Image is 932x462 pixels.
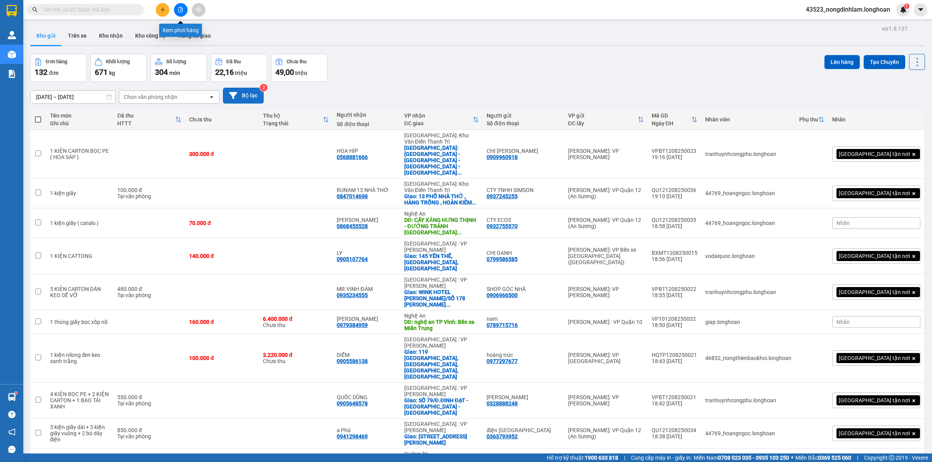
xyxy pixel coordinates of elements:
div: [PERSON_NAME]: VP [GEOGRAPHIC_DATA] [568,352,644,364]
div: 18:58 [DATE] [652,223,697,229]
input: Select a date range. [31,91,115,103]
div: QU121208250035 [652,217,697,223]
div: 160.000 đ [189,319,255,325]
div: tranhuynhcongphu.longhoan [705,289,791,295]
div: Trạng thái [263,120,323,126]
div: HQTP1208250021 [652,352,697,358]
div: 0909960918 [487,154,518,160]
div: VPBT1208250023 [652,148,697,154]
th: Toggle SortBy [564,109,648,130]
button: Trên xe [62,26,93,45]
th: Toggle SortBy [648,109,701,130]
div: 1 KIỆN CARTON BỌC PE ( HOA SÁP ) [50,148,110,160]
th: Toggle SortBy [113,109,185,130]
span: [GEOGRAPHIC_DATA] tận nơi [839,355,910,362]
div: Xem phơi hàng [159,24,202,37]
div: BXMT1208250015 [652,250,697,256]
span: [GEOGRAPHIC_DATA] tận nơi [839,190,910,197]
div: Ngày ĐH [652,120,691,126]
div: VPBT1208250021 [652,394,697,400]
div: 44769_hoangngoc.longhoan [705,220,791,226]
div: Phụ thu [799,116,818,123]
strong: 0369 525 060 [818,455,851,461]
div: HTTT [117,120,175,126]
div: Thu hộ [263,112,323,119]
div: 19:16 [DATE] [652,154,697,160]
span: Hỗ trợ kỹ thuật: [547,453,618,462]
span: [GEOGRAPHIC_DATA] tận nơi [839,289,910,296]
div: [PERSON_NAME] : VP Quận 10 [568,319,644,325]
span: | [857,453,858,462]
div: 0905586138 [337,358,368,364]
span: copyright [889,455,894,460]
svg: open [209,94,215,100]
strong: 0708 023 035 - 0935 103 250 [718,455,789,461]
div: 70.000 đ [189,220,255,226]
div: Số lượng [166,59,186,64]
strong: 1900 633 818 [585,455,618,461]
div: QUỐC DŨNG [337,394,396,400]
div: 850.000 đ [117,427,181,433]
div: [PERSON_NAME]: VP [PERSON_NAME] [568,394,644,407]
div: 0789715716 [487,322,518,328]
div: 0363793952 [487,433,518,440]
button: Kho gửi [30,26,62,45]
div: 0935234555 [337,292,368,298]
div: [GEOGRAPHIC_DATA] : VP [PERSON_NAME] [404,385,479,397]
div: 0868455528 [337,223,368,229]
div: Chưa thu [263,352,329,364]
div: 3 kiện giấy dài + 3 kiện giấy vuông + 2 bó dây điện [50,424,110,443]
span: 43523_nongdinhlam.longhoan [800,5,896,14]
th: Toggle SortBy [795,109,828,130]
span: [GEOGRAPHIC_DATA] tận nơi [839,151,910,157]
div: 1 kiện nilong đen keo xanh trắng [50,352,110,364]
div: điện thái sơn [487,427,560,433]
div: hoàng trúc [487,352,560,358]
sup: 1 [904,3,909,9]
span: triệu [295,70,307,76]
span: ... [472,199,476,206]
button: Bộ lọc [223,88,264,104]
div: Chưa thu [287,59,306,64]
span: ... [457,229,462,235]
span: file-add [178,7,183,12]
span: search [32,7,38,12]
span: 22,16 [215,67,234,77]
div: Người gửi [487,112,560,119]
img: icon-new-feature [900,6,907,13]
div: DĐ: nghệ an TP Vinh: Bến xe Miền Trung [404,319,479,331]
input: Tìm tên, số ĐT hoặc mã đơn [43,5,134,14]
div: CTY ECOS [487,217,560,223]
div: a Phú [337,427,396,433]
div: VP101208250032 [652,316,697,322]
div: QU121208250034 [652,427,697,433]
div: Số điện thoại [487,120,560,126]
div: 100.000 đ [117,187,181,193]
sup: 2 [260,84,268,92]
span: 1 [905,3,908,9]
div: 1 KIỆN CATTONG [50,253,110,259]
span: notification [8,428,16,436]
div: nam [487,316,560,322]
div: 0905648578 [337,400,368,407]
div: 0905107764 [337,256,368,262]
div: 18:50 [DATE] [652,322,697,328]
div: ĐC giao [404,120,473,126]
span: caret-down [917,6,924,13]
div: 140.000 đ [189,253,255,259]
div: tranhuynhcongphu.longhoan [705,397,791,403]
div: [PERSON_NAME]: VP [PERSON_NAME] [568,286,644,298]
div: LY [337,250,396,256]
div: 6.400.000 đ [263,316,329,322]
div: tranhuynhcongphu.longhoan [705,151,791,157]
span: ... [457,170,462,176]
div: Giao: CẦU SƠN - TRUNG THÀNH - PHỔ YÊN - THÁI NGUYÊN [404,145,479,176]
button: Lên hàng [824,55,860,69]
th: Toggle SortBy [259,109,333,130]
div: CHỊ OANH [487,250,560,256]
div: 18:55 [DATE] [652,292,697,298]
div: 4 KIỆN BỌC PE + 2 KIỆN CARTON + 1 BAO TẢI XANH [50,391,110,410]
button: Tạo Chuyến [864,55,905,69]
div: Quảng Trị [404,451,479,457]
button: Số lượng304món [151,54,207,82]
